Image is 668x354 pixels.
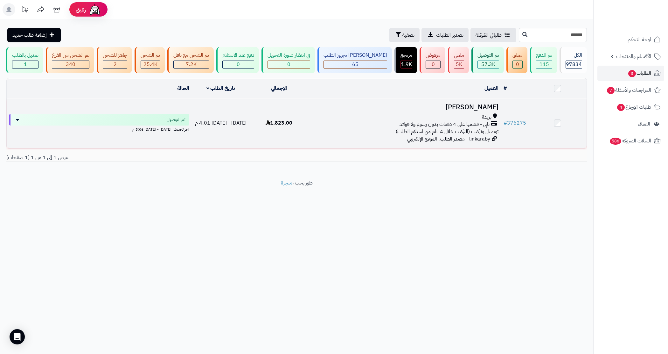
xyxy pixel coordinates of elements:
[426,52,441,59] div: مرفوض
[400,121,490,128] span: تابي - قسّمها على 4 دفعات بدون رسوم ولا فوائد
[12,52,38,59] div: تعديل بالطلب
[223,61,254,68] div: 0
[393,47,418,73] a: مرتجع 1.9K
[215,47,260,73] a: دفع عند الاستلام 0
[133,47,166,73] a: تم الشحن 25.4K
[504,84,507,92] a: #
[476,31,502,39] span: طلباتي المُوكلة
[310,104,498,111] h3: [PERSON_NAME]
[167,117,185,123] span: تم التوصيل
[407,135,490,143] span: linkaraby - مصدر الطلب: الموقع الإلكتروني
[166,47,215,73] a: تم الشحن مع ناقل 7.2K
[529,47,558,73] a: تم الدفع 115
[324,52,387,59] div: [PERSON_NAME] تجهيز الطلب
[103,52,127,59] div: جاهز للشحن
[597,116,664,132] a: العملاء
[206,84,235,92] a: تاريخ الطلب
[418,47,447,73] a: مرفوض 0
[607,87,615,94] span: 7
[66,61,75,68] span: 340
[609,136,651,145] span: السلات المتروكة
[103,61,127,68] div: 2
[173,52,209,59] div: تم الشحن مع ناقل
[316,47,393,73] a: [PERSON_NAME] تجهيز الطلب 65
[516,61,519,68] span: 0
[10,329,25,344] div: Open Intercom Messenger
[625,5,662,18] img: logo-2.png
[12,61,38,68] div: 1
[5,47,45,73] a: تعديل بالطلب 1
[95,47,133,73] a: جاهز للشحن 2
[481,61,495,68] span: 57.3K
[281,179,292,187] a: متجرة
[186,61,197,68] span: 7.2K
[597,83,664,98] a: المراجعات والأسئلة7
[12,31,47,39] span: إضافة طلب جديد
[616,52,651,61] span: الأقسام والمنتجات
[597,66,664,81] a: الطلبات3
[597,133,664,148] a: السلات المتروكة586
[454,52,464,59] div: ملغي
[454,61,464,68] div: 5021
[352,61,358,68] span: 65
[539,61,549,68] span: 115
[421,28,469,42] a: تصدير الطلبات
[141,52,160,59] div: تم الشحن
[597,99,664,115] a: طلبات الإرجاع4
[456,61,462,68] span: 5K
[606,86,651,95] span: المراجعات والأسئلة
[389,28,420,42] button: تصفية
[24,61,27,68] span: 1
[566,52,582,59] div: الكل
[114,61,117,68] span: 2
[52,61,89,68] div: 340
[45,47,95,73] a: تم الشحن من الفرع 340
[536,61,552,68] div: 115
[88,3,101,16] img: ai-face.png
[52,52,89,59] div: تم الشحن من الفرع
[477,52,499,59] div: تم التوصيل
[174,61,209,68] div: 7222
[505,47,529,73] a: معلق 0
[478,61,499,68] div: 57284
[536,52,552,59] div: تم الدفع
[504,119,507,127] span: #
[436,31,463,39] span: تصدير الطلبات
[610,138,621,145] span: 586
[76,6,86,13] span: رفيق
[402,31,414,39] span: تصفية
[9,126,189,132] div: اخر تحديث: [DATE] - [DATE] 5:06 م
[237,61,240,68] span: 0
[271,84,287,92] a: الإجمالي
[401,61,412,68] span: 1.9K
[432,61,435,68] span: 0
[7,28,61,42] a: إضافة طلب جديد
[597,32,664,47] a: لوحة التحكم
[470,47,505,73] a: تم التوصيل 57.3K
[260,47,316,73] a: في انتظار صورة التحويل 0
[512,52,523,59] div: معلق
[324,61,387,68] div: 65
[470,28,516,42] a: طلباتي المُوكلة
[484,84,498,92] a: العميل
[17,3,33,18] a: تحديثات المنصة
[2,154,297,161] div: عرض 1 إلى 1 من 1 (1 صفحات)
[628,69,651,78] span: الطلبات
[400,52,412,59] div: مرتجع
[447,47,470,73] a: ملغي 5K
[616,103,651,112] span: طلبات الإرجاع
[177,84,189,92] a: الحالة
[268,61,310,68] div: 0
[143,61,157,68] span: 25.4K
[141,61,160,68] div: 25406
[482,113,491,121] span: بريدة
[396,128,498,135] span: توصيل وتركيب (التركيب خلال 4 ايام من استلام الطلب)
[566,61,582,68] span: 97834
[617,104,625,111] span: 4
[266,119,292,127] span: 1,823.00
[638,119,650,128] span: العملاء
[287,61,290,68] span: 0
[513,61,522,68] div: 0
[426,61,440,68] div: 0
[558,47,588,73] a: الكل97834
